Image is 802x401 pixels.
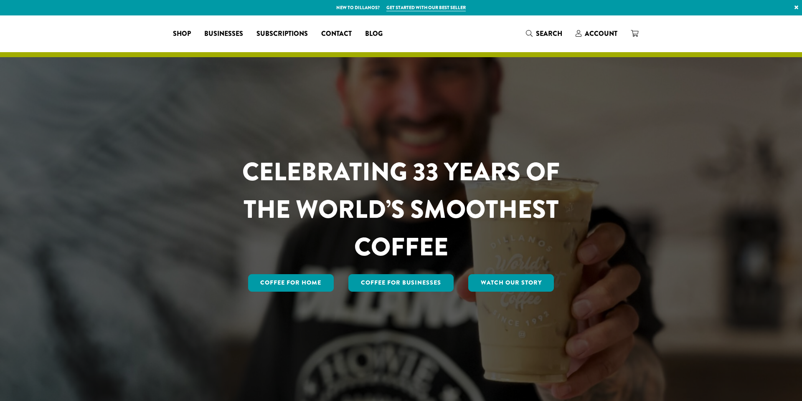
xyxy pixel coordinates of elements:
span: Search [536,29,562,38]
span: Contact [321,29,352,39]
a: Coffee for Home [248,274,334,292]
span: Businesses [204,29,243,39]
a: Coffee For Businesses [348,274,454,292]
span: Blog [365,29,383,39]
a: Search [519,27,569,40]
a: Watch Our Story [468,274,554,292]
a: Shop [166,27,198,40]
h1: CELEBRATING 33 YEARS OF THE WORLD’S SMOOTHEST COFFEE [218,153,584,266]
span: Subscriptions [256,29,308,39]
span: Account [585,29,617,38]
span: Shop [173,29,191,39]
a: Get started with our best seller [386,4,466,11]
